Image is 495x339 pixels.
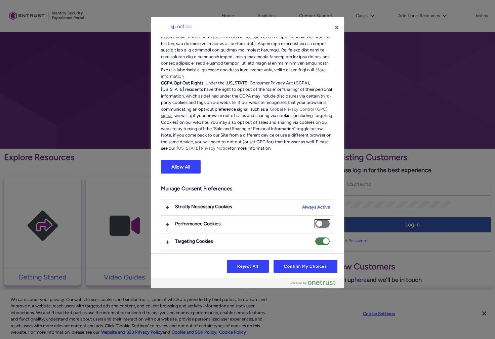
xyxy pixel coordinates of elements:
[290,280,335,285] img: Powered by OneTrust Opens in a new Tab
[151,17,344,288] div: Preference center
[315,237,330,246] span: Targeting Cookies
[151,17,344,288] div: Your Privacy Choices
[161,160,201,174] button: Allow All
[161,80,203,85] b: CCPA Opt Out Rights
[161,185,333,196] h3: Manage Consent Preferences
[168,20,195,34] img: Onfido Logo
[290,280,341,288] a: Powered by OneTrust Opens in a new Tab
[329,20,344,35] button: Close
[161,20,201,34] div: Onfido Logo
[227,260,269,273] button: Reject All
[177,146,230,151] a: [US_STATE] Privacy Notice
[315,220,330,228] span: Performance Cookies
[274,260,337,273] button: Confirm My Choices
